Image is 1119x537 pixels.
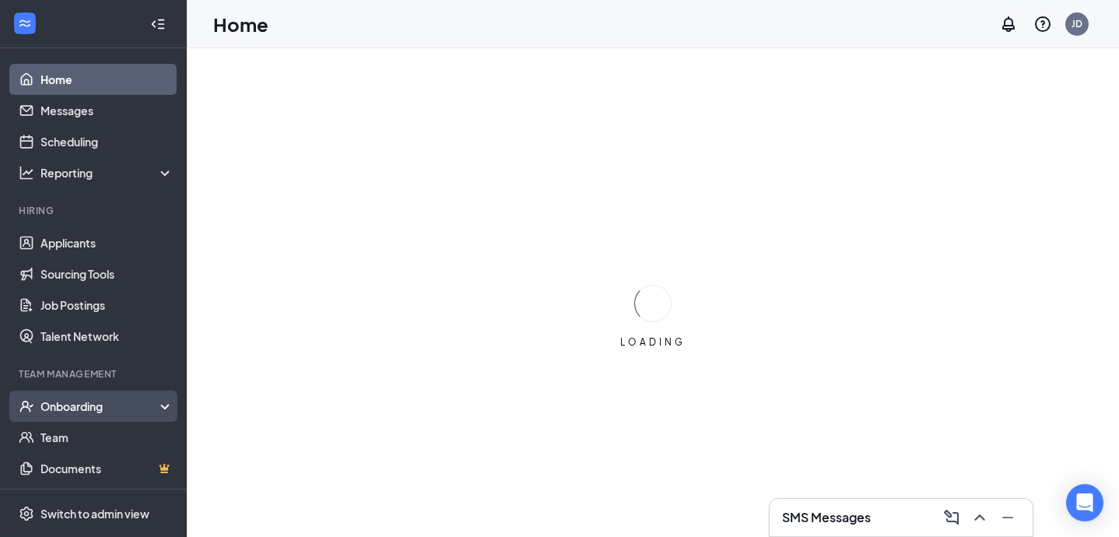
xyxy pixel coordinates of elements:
a: SurveysCrown [40,484,174,515]
h3: SMS Messages [782,509,871,526]
div: Onboarding [40,398,160,414]
a: Scheduling [40,126,174,157]
div: LOADING [614,335,692,349]
button: Minimize [995,505,1020,530]
a: Home [40,64,174,95]
div: Switch to admin view [40,506,149,521]
a: Applicants [40,227,174,258]
svg: ChevronUp [970,508,989,527]
a: Talent Network [40,321,174,352]
div: Team Management [19,367,170,381]
a: DocumentsCrown [40,453,174,484]
button: ComposeMessage [939,505,964,530]
a: Messages [40,95,174,126]
svg: UserCheck [19,398,34,414]
div: Hiring [19,204,170,217]
svg: Minimize [998,508,1017,527]
a: Sourcing Tools [40,258,174,290]
svg: Settings [19,506,34,521]
div: Reporting [40,165,174,181]
svg: QuestionInfo [1033,15,1052,33]
div: Open Intercom Messenger [1066,484,1103,521]
h1: Home [213,11,268,37]
svg: ComposeMessage [942,508,961,527]
svg: WorkstreamLogo [17,16,33,31]
a: Job Postings [40,290,174,321]
svg: Collapse [150,16,166,32]
svg: Analysis [19,165,34,181]
div: JD [1072,17,1082,30]
svg: Notifications [999,15,1018,33]
button: ChevronUp [967,505,992,530]
a: Team [40,422,174,453]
